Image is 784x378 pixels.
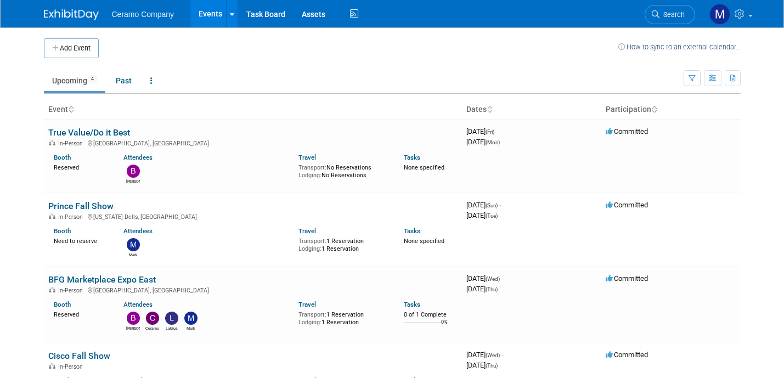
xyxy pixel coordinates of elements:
button: Add Event [44,38,99,58]
a: Attendees [123,154,153,161]
div: No Reservations No Reservations [298,162,387,179]
span: [DATE] [466,138,500,146]
span: (Thu) [486,363,498,369]
span: [DATE] [466,351,503,359]
span: - [499,201,501,209]
span: In-Person [58,213,86,221]
a: Search [645,5,695,24]
img: Ceramo Rockett [146,312,159,325]
th: Event [44,100,462,119]
img: Lakius Mccoy [165,312,178,325]
a: Travel [298,227,316,235]
img: ExhibitDay [44,9,99,20]
img: In-Person Event [49,363,55,369]
span: Transport: [298,164,326,171]
span: [DATE] [466,201,501,209]
span: Lodging: [298,245,322,252]
span: None specified [404,238,444,245]
a: Attendees [123,301,153,308]
div: Mark Ries [126,251,140,258]
span: Transport: [298,311,326,318]
a: How to sync to an external calendar... [618,43,741,51]
span: [DATE] [466,274,503,283]
a: Prince Fall Show [48,201,114,211]
span: Committed [606,274,648,283]
div: [US_STATE] Dells, [GEOGRAPHIC_DATA] [48,212,458,221]
div: Reserved [54,309,108,319]
a: Sort by Event Name [68,105,74,114]
div: Ceramo Rockett [145,325,159,331]
a: Upcoming4 [44,70,105,91]
span: Lodging: [298,172,322,179]
span: (Fri) [486,129,494,135]
a: Tasks [404,154,420,161]
span: [DATE] [466,127,498,136]
span: (Wed) [486,276,500,282]
span: Committed [606,127,648,136]
span: Search [659,10,685,19]
a: BFG Marketplace Expo East [48,274,156,285]
th: Dates [462,100,601,119]
span: Committed [606,351,648,359]
a: Booth [54,154,71,161]
span: In-Person [58,287,86,294]
a: Tasks [404,301,420,308]
a: Booth [54,301,71,308]
a: Cisco Fall Show [48,351,110,361]
span: [DATE] [466,361,498,369]
span: In-Person [58,363,86,370]
span: (Wed) [486,352,500,358]
span: Lodging: [298,319,322,326]
div: 0 of 1 Complete [404,311,458,319]
a: Sort by Start Date [487,105,492,114]
div: Lakius Mccoy [165,325,178,331]
img: In-Person Event [49,287,55,292]
span: [DATE] [466,211,498,219]
span: Ceramo Company [112,10,174,19]
span: (Sun) [486,202,498,208]
img: In-Person Event [49,140,55,145]
a: Booth [54,227,71,235]
img: Brian Howard [127,165,140,178]
img: Brian Howard [127,312,140,325]
th: Participation [601,100,741,119]
div: 1 Reservation 1 Reservation [298,235,387,252]
span: In-Person [58,140,86,147]
span: - [501,351,503,359]
a: Tasks [404,227,420,235]
a: Travel [298,301,316,308]
span: Transport: [298,238,326,245]
div: Brian Howard [126,178,140,184]
span: (Mon) [486,139,500,145]
div: [GEOGRAPHIC_DATA], [GEOGRAPHIC_DATA] [48,285,458,294]
a: Attendees [123,227,153,235]
span: None specified [404,164,444,171]
span: (Tue) [486,213,498,219]
div: Need to reserve [54,235,108,245]
img: Mark Ries [127,238,140,251]
img: Mark Ries [709,4,730,25]
div: [GEOGRAPHIC_DATA], [GEOGRAPHIC_DATA] [48,138,458,147]
span: - [496,127,498,136]
a: Past [108,70,140,91]
div: Reserved [54,162,108,172]
span: Committed [606,201,648,209]
a: Travel [298,154,316,161]
span: (Thu) [486,286,498,292]
span: [DATE] [466,285,498,293]
img: Mark Ries [184,312,198,325]
div: Mark Ries [184,325,198,331]
span: 4 [88,75,97,83]
img: In-Person Event [49,213,55,219]
a: Sort by Participation Type [651,105,657,114]
span: - [501,274,503,283]
div: 1 Reservation 1 Reservation [298,309,387,326]
a: True Value/Do it Best [48,127,130,138]
div: Brian Howard [126,325,140,331]
td: 0% [441,319,448,334]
